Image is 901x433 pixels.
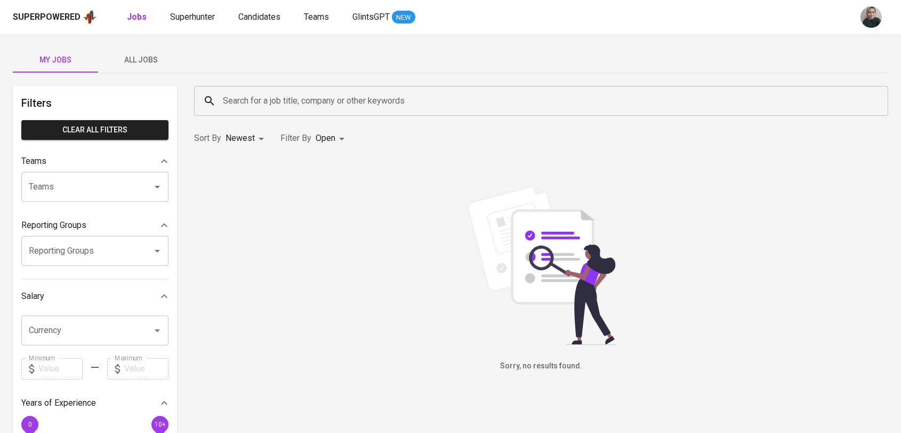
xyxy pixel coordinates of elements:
div: Salary [21,286,168,307]
p: Teams [21,155,46,168]
div: Newest [226,129,268,148]
p: Newest [226,132,255,145]
a: Superpoweredapp logo [13,9,97,25]
span: All Jobs [104,53,177,67]
span: Candidates [238,12,280,22]
button: Open [150,179,165,194]
a: GlintsGPT NEW [352,11,415,24]
input: Value [124,358,168,380]
span: 0 [28,420,31,428]
div: Reporting Groups [21,215,168,236]
h6: Sorry, no results found. [194,360,888,372]
button: Open [150,243,165,258]
span: 10+ [154,420,165,428]
img: rani.kulsum@glints.com [860,6,882,28]
p: Years of Experience [21,397,96,410]
span: Clear All filters [30,123,160,137]
button: Open [150,323,165,338]
img: file_searching.svg [461,185,621,345]
a: Jobs [127,11,149,24]
p: Reporting Groups [21,219,86,232]
p: Filter By [280,132,311,145]
span: Superhunter [170,12,215,22]
b: Jobs [127,12,147,22]
p: Sort By [194,132,221,145]
span: My Jobs [19,53,92,67]
div: Years of Experience [21,392,168,414]
a: Superhunter [170,11,217,24]
h6: Filters [21,95,168,112]
div: Teams [21,151,168,172]
button: Clear All filters [21,120,168,140]
input: Value [38,358,83,380]
a: Candidates [238,11,283,24]
span: Teams [304,12,329,22]
span: Open [316,133,335,143]
div: Open [316,129,348,148]
span: GlintsGPT [352,12,390,22]
span: NEW [392,12,415,23]
img: app logo [83,9,97,25]
a: Teams [304,11,331,24]
div: Superpowered [13,11,81,23]
p: Salary [21,290,44,303]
